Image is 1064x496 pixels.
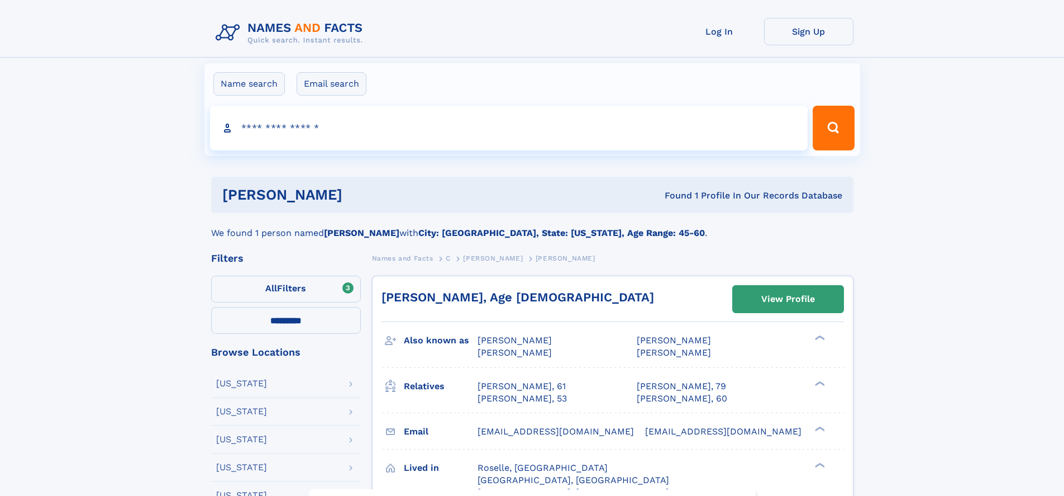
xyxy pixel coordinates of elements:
[478,426,634,437] span: [EMAIL_ADDRESS][DOMAIN_NAME]
[216,407,267,416] div: [US_STATE]
[446,251,451,265] a: C
[536,254,595,262] span: [PERSON_NAME]
[637,393,727,405] a: [PERSON_NAME], 60
[764,18,853,45] a: Sign Up
[733,286,843,313] a: View Profile
[216,379,267,388] div: [US_STATE]
[812,425,826,432] div: ❯
[813,106,854,150] button: Search Button
[222,188,504,202] h1: [PERSON_NAME]
[463,251,523,265] a: [PERSON_NAME]
[478,347,552,358] span: [PERSON_NAME]
[446,254,451,262] span: C
[503,190,842,202] div: Found 1 Profile In Our Records Database
[211,253,361,263] div: Filters
[213,72,285,96] label: Name search
[418,228,705,238] b: City: [GEOGRAPHIC_DATA], State: [US_STATE], Age Range: 45-60
[211,213,853,240] div: We found 1 person named with .
[265,283,277,294] span: All
[812,461,826,469] div: ❯
[372,251,433,265] a: Names and Facts
[637,380,726,393] a: [PERSON_NAME], 79
[404,459,478,478] h3: Lived in
[216,463,267,472] div: [US_STATE]
[637,335,711,346] span: [PERSON_NAME]
[404,331,478,350] h3: Also known as
[211,18,372,48] img: Logo Names and Facts
[211,276,361,303] label: Filters
[478,462,608,473] span: Roselle, [GEOGRAPHIC_DATA]
[381,290,654,304] a: [PERSON_NAME], Age [DEMOGRAPHIC_DATA]
[404,377,478,396] h3: Relatives
[645,426,801,437] span: [EMAIL_ADDRESS][DOMAIN_NAME]
[210,106,808,150] input: search input
[812,380,826,387] div: ❯
[478,393,567,405] a: [PERSON_NAME], 53
[216,435,267,444] div: [US_STATE]
[478,335,552,346] span: [PERSON_NAME]
[297,72,366,96] label: Email search
[478,380,566,393] a: [PERSON_NAME], 61
[463,254,523,262] span: [PERSON_NAME]
[324,228,399,238] b: [PERSON_NAME]
[637,347,711,358] span: [PERSON_NAME]
[478,475,669,485] span: [GEOGRAPHIC_DATA], [GEOGRAPHIC_DATA]
[404,422,478,441] h3: Email
[812,334,826,342] div: ❯
[675,18,764,45] a: Log In
[761,286,815,312] div: View Profile
[211,347,361,357] div: Browse Locations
